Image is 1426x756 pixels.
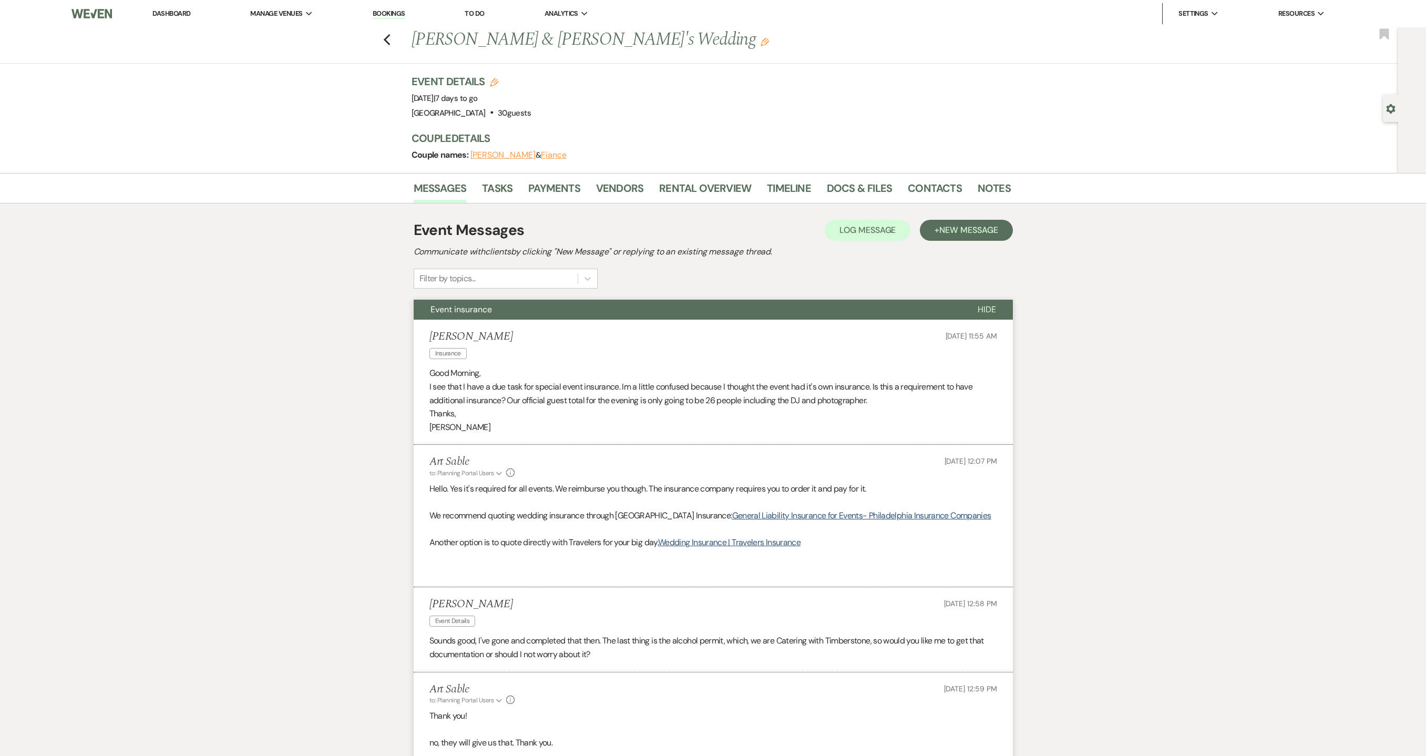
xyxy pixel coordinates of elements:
[978,180,1011,203] a: Notes
[659,180,751,203] a: Rental Overview
[412,149,470,160] span: Couple names:
[429,482,997,496] p: Hello. Yes it's required for all events. We reimburse you though. The insurance company requires ...
[434,93,478,104] span: |
[429,696,504,705] button: to: Planning Portal Users
[827,180,892,203] a: Docs & Files
[429,468,504,478] button: to: Planning Portal Users
[429,736,997,750] p: no, they will give us that. Thank you.
[412,108,486,118] span: [GEOGRAPHIC_DATA]
[429,616,476,627] span: Event Details
[470,151,536,159] button: [PERSON_NAME]
[528,180,580,203] a: Payments
[412,93,478,104] span: [DATE]
[761,37,769,46] button: Edit
[470,150,567,160] span: &
[939,224,998,236] span: New Message
[429,709,997,723] p: Thank you!
[658,537,801,548] a: Wedding Insurance | Travelers Insurance
[429,696,494,704] span: to: Planning Portal Users
[412,74,531,89] h3: Event Details
[429,537,658,548] span: Another option is to quote directly with Travelers for your big day.
[71,3,112,25] img: Weven Logo
[482,180,512,203] a: Tasks
[946,331,997,341] span: [DATE] 11:55 AM
[767,180,811,203] a: Timeline
[429,380,997,407] p: I see that I have a due task for special event insurance. Im a little confused because I thought ...
[430,304,492,315] span: Event insurance
[920,220,1012,241] button: +New Message
[596,180,643,203] a: Vendors
[429,469,494,477] span: to: Planning Portal Users
[414,246,1013,258] h2: Communicate with clients by clicking "New Message" or replying to an existing message thread.
[429,421,997,434] p: [PERSON_NAME]
[465,9,484,18] a: To Do
[498,108,531,118] span: 30 guests
[961,300,1013,320] button: Hide
[541,151,567,159] button: Fiance
[414,300,961,320] button: Event insurance
[412,131,1000,146] h3: Couple Details
[429,510,732,521] span: We recommend quoting wedding insurance through [GEOGRAPHIC_DATA] Insurance:
[978,304,996,315] span: Hide
[944,684,997,693] span: [DATE] 12:59 PM
[839,224,896,236] span: Log Message
[250,8,302,19] span: Manage Venues
[825,220,910,241] button: Log Message
[908,180,962,203] a: Contacts
[429,598,513,611] h5: [PERSON_NAME]
[1178,8,1208,19] span: Settings
[429,348,467,359] span: Insurance
[429,634,997,661] p: Sounds good, I've gone and completed that then. The last thing is the alcohol permit, which, we a...
[429,407,997,421] p: Thanks,
[944,599,997,608] span: [DATE] 12:58 PM
[429,455,515,468] h5: Art Sable
[945,456,997,466] span: [DATE] 12:07 PM
[373,9,405,19] a: Bookings
[419,272,476,285] div: Filter by topics...
[412,27,883,53] h1: [PERSON_NAME] & [PERSON_NAME]'s Wedding
[429,330,513,343] h5: [PERSON_NAME]
[152,9,190,18] a: Dashboard
[1386,103,1396,113] button: Open lead details
[414,219,525,241] h1: Event Messages
[545,8,578,19] span: Analytics
[732,510,991,521] a: General Liability Insurance for Events- Philadelphia Insurance Companies
[414,180,467,203] a: Messages
[429,683,515,696] h5: Art Sable
[429,366,997,380] p: Good Morning,
[1278,8,1315,19] span: Resources
[435,93,477,104] span: 7 days to go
